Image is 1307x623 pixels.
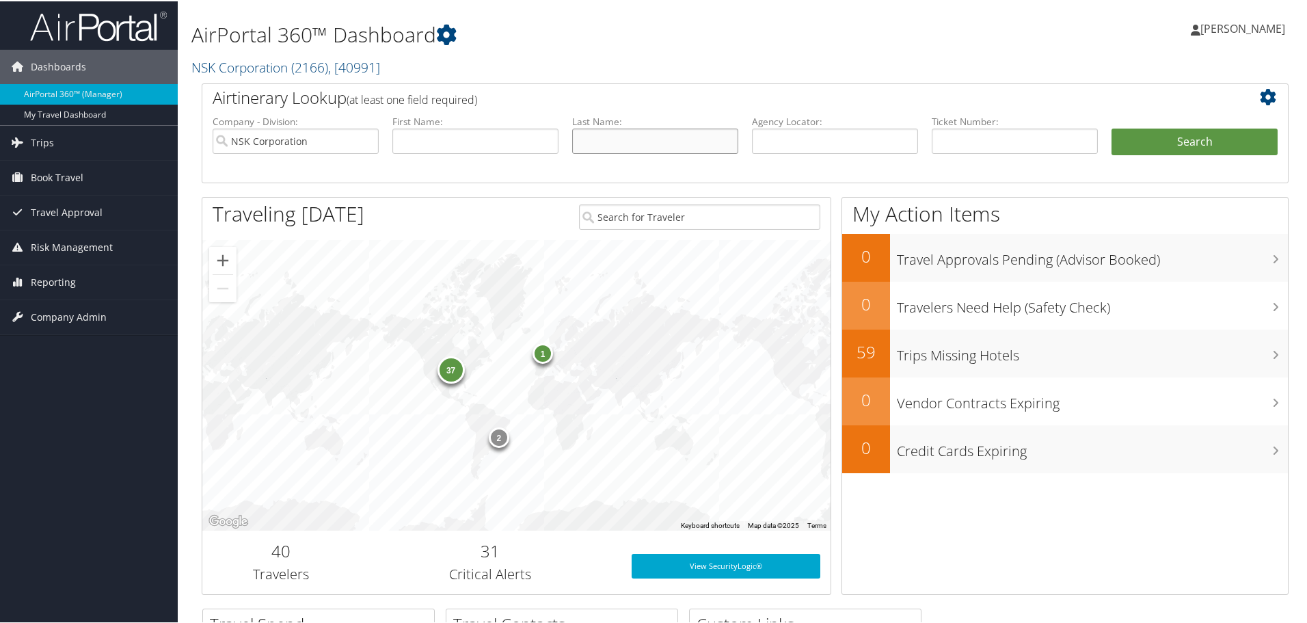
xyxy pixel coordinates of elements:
[191,57,380,75] a: NSK Corporation
[30,9,167,41] img: airportal-logo.png
[1191,7,1299,48] a: [PERSON_NAME]
[842,339,890,362] h2: 59
[347,91,477,106] span: (at least one field required)
[897,434,1288,460] h3: Credit Cards Expiring
[1200,20,1285,35] span: [PERSON_NAME]
[31,229,113,263] span: Risk Management
[1111,127,1278,155] button: Search
[191,19,930,48] h1: AirPortal 360™ Dashboard
[31,124,54,159] span: Trips
[206,512,251,529] a: Open this area in Google Maps (opens a new window)
[206,512,251,529] img: Google
[489,426,509,447] div: 2
[213,564,349,583] h3: Travelers
[572,114,738,127] label: Last Name:
[897,242,1288,268] h3: Travel Approvals Pending (Advisor Booked)
[897,386,1288,412] h3: Vendor Contracts Expiring
[392,114,558,127] label: First Name:
[213,114,379,127] label: Company - Division:
[842,387,890,410] h2: 0
[842,435,890,458] h2: 0
[579,203,820,228] input: Search for Traveler
[31,49,86,83] span: Dashboards
[897,338,1288,364] h3: Trips Missing Hotels
[842,243,890,267] h2: 0
[842,376,1288,424] a: 0Vendor Contracts Expiring
[752,114,918,127] label: Agency Locator:
[897,290,1288,316] h3: Travelers Need Help (Safety Check)
[842,280,1288,328] a: 0Travelers Need Help (Safety Check)
[842,291,890,315] h2: 0
[533,342,553,362] div: 1
[213,198,364,227] h1: Traveling [DATE]
[681,520,740,529] button: Keyboard shortcuts
[31,299,107,333] span: Company Admin
[31,159,83,194] span: Book Travel
[932,114,1098,127] label: Ticket Number:
[842,233,1288,280] a: 0Travel Approvals Pending (Advisor Booked)
[31,194,103,228] span: Travel Approval
[370,564,611,583] h3: Critical Alerts
[632,553,820,577] a: View SecurityLogic®
[209,274,237,301] button: Zoom out
[31,264,76,298] span: Reporting
[328,57,380,75] span: , [ 40991 ]
[291,57,328,75] span: ( 2166 )
[370,538,611,561] h2: 31
[842,424,1288,472] a: 0Credit Cards Expiring
[842,328,1288,376] a: 59Trips Missing Hotels
[437,355,464,382] div: 37
[807,520,826,528] a: Terms (opens in new tab)
[209,246,237,273] button: Zoom in
[842,198,1288,227] h1: My Action Items
[748,520,799,528] span: Map data ©2025
[213,85,1187,108] h2: Airtinerary Lookup
[213,538,349,561] h2: 40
